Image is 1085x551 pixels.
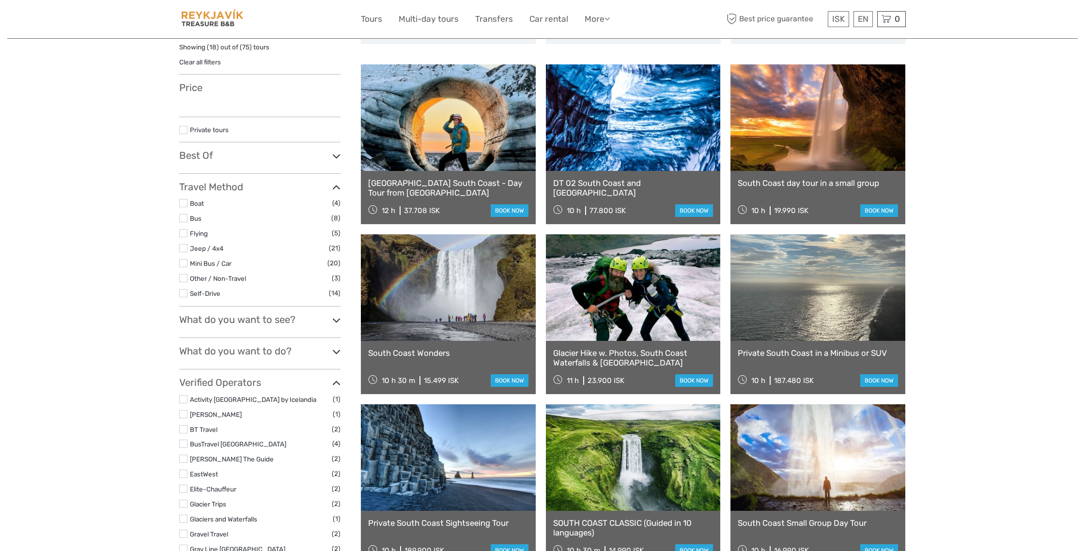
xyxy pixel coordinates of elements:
h3: What do you want to see? [179,314,341,325]
span: 11 h [567,376,579,385]
a: Gravel Travel [190,530,228,538]
a: South Coast day tour in a small group [738,178,898,188]
span: 0 [893,14,901,24]
a: book now [675,204,713,217]
a: BT Travel [190,426,217,433]
span: (4) [332,198,341,209]
span: (1) [333,513,341,524]
a: More [585,12,610,26]
a: Activity [GEOGRAPHIC_DATA] by Icelandia [190,396,316,403]
span: (20) [327,258,341,269]
a: Clear all filters [179,58,221,66]
span: (8) [331,213,341,224]
div: 15.499 ISK [424,376,459,385]
span: (3) [332,273,341,284]
span: 10 h [751,206,765,215]
h3: Best Of [179,150,341,161]
span: (21) [329,243,341,254]
a: book now [860,374,898,387]
span: 10 h [751,376,765,385]
span: 10 h [567,206,581,215]
a: Self-Drive [190,290,220,297]
span: 10 h 30 m [382,376,415,385]
a: Private tours [190,126,229,134]
div: 187.480 ISK [774,376,814,385]
a: [GEOGRAPHIC_DATA] South Coast - Day Tour from [GEOGRAPHIC_DATA] [368,178,528,198]
span: (5) [332,228,341,239]
a: Private South Coast in a Minibus or SUV [738,348,898,358]
div: 77.800 ISK [589,206,626,215]
span: 12 h [382,206,395,215]
a: book now [491,204,528,217]
div: 19.990 ISK [774,206,808,215]
label: 75 [242,43,249,52]
span: (1) [333,394,341,405]
span: (1) [333,409,341,420]
a: book now [491,374,528,387]
a: Private South Coast Sightseeing Tour [368,518,528,528]
a: Car rental [529,12,568,26]
a: Multi-day tours [399,12,459,26]
span: (2) [332,528,341,539]
label: 18 [209,43,217,52]
a: South Coast Small Group Day Tour [738,518,898,528]
a: Tours [361,12,382,26]
a: Glacier Hike w. Photos, South Coast Waterfalls & [GEOGRAPHIC_DATA] [553,348,713,368]
a: SOUTH COAST CLASSIC (Guided in 10 languages) [553,518,713,538]
a: South Coast Wonders [368,348,528,358]
a: Boat [190,199,204,207]
div: 37.708 ISK [404,206,440,215]
a: book now [675,374,713,387]
span: (4) [332,438,341,449]
a: Glaciers and Waterfalls [190,515,257,523]
a: Glacier Trips [190,500,226,508]
a: EastWest [190,470,218,478]
span: (2) [332,483,341,494]
a: Mini Bus / Car [190,260,232,267]
div: EN [853,11,873,27]
a: Other / Non-Travel [190,275,246,282]
a: book now [860,204,898,217]
div: Showing ( ) out of ( ) tours [179,43,341,58]
a: Flying [190,230,208,237]
span: (2) [332,468,341,479]
a: [PERSON_NAME] [190,411,242,418]
div: 23.900 ISK [588,376,624,385]
span: (2) [332,453,341,464]
a: Bus [190,214,201,222]
a: BusTravel [GEOGRAPHIC_DATA] [190,440,286,448]
a: [PERSON_NAME] The Guide [190,455,274,463]
span: Best price guarantee [724,11,825,27]
a: Jeep / 4x4 [190,245,223,252]
h3: Price [179,82,341,93]
a: Transfers [475,12,513,26]
a: DT 02 South Coast and [GEOGRAPHIC_DATA] [553,178,713,198]
span: ISK [832,14,845,24]
h3: Verified Operators [179,377,341,388]
span: (14) [329,288,341,299]
span: (2) [332,498,341,509]
h3: What do you want to do? [179,345,341,357]
img: 1507-0ca2e880-5a71-4f3c-a96d-487e4ba845b0_logo_small.jpg [179,7,245,31]
span: (2) [332,424,341,435]
h3: Travel Method [179,181,341,193]
a: Elite-Chauffeur [190,485,236,493]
